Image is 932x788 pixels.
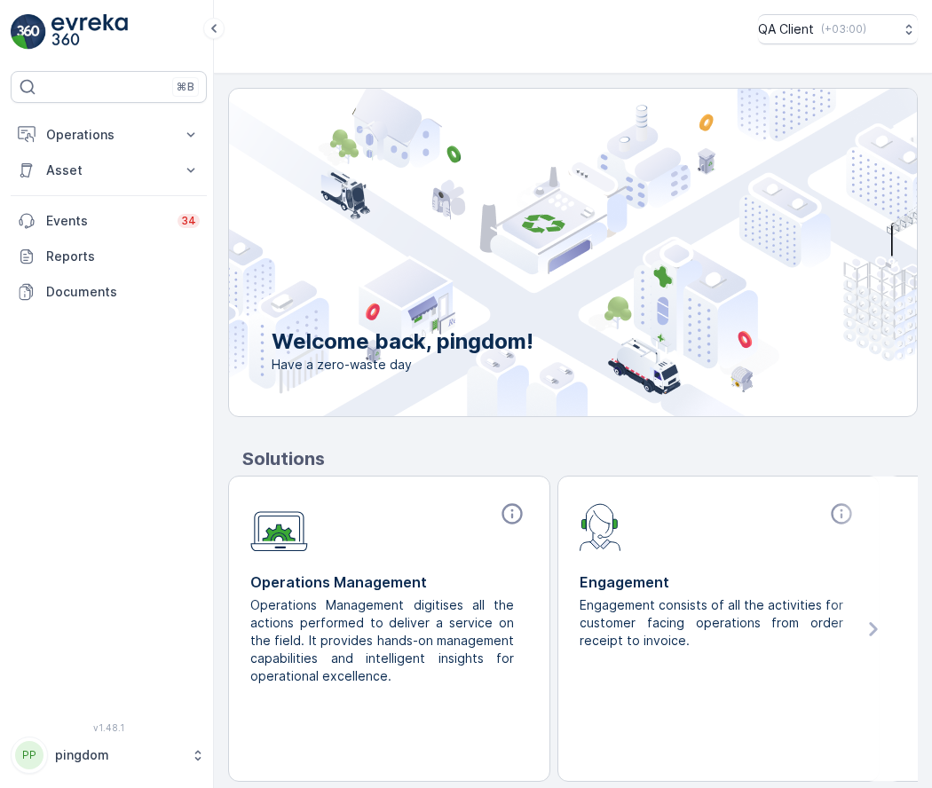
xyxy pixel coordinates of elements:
button: Operations [11,117,207,153]
p: ⌘B [177,80,194,94]
span: v 1.48.1 [11,722,207,733]
p: Solutions [242,445,918,472]
p: Asset [46,162,171,179]
p: Documents [46,283,200,301]
img: module-icon [250,501,308,552]
img: city illustration [149,89,917,416]
p: QA Client [758,20,814,38]
button: PPpingdom [11,737,207,774]
p: Events [46,212,167,230]
img: module-icon [580,501,621,551]
p: pingdom [55,746,182,764]
p: Operations [46,126,171,144]
p: Engagement consists of all the activities for customer facing operations from order receipt to in... [580,596,843,650]
img: logo_light-DOdMpM7g.png [51,14,128,50]
p: Reports [46,248,200,265]
span: Have a zero-waste day [272,356,533,374]
p: Operations Management digitises all the actions performed to deliver a service on the field. It p... [250,596,514,685]
img: logo [11,14,46,50]
p: Welcome back, pingdom! [272,327,533,356]
a: Events34 [11,203,207,239]
p: ( +03:00 ) [821,22,866,36]
div: PP [15,741,43,769]
a: Reports [11,239,207,274]
p: Engagement [580,571,857,593]
button: QA Client(+03:00) [758,14,918,44]
p: 34 [181,214,196,228]
button: Asset [11,153,207,188]
a: Documents [11,274,207,310]
p: Operations Management [250,571,528,593]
